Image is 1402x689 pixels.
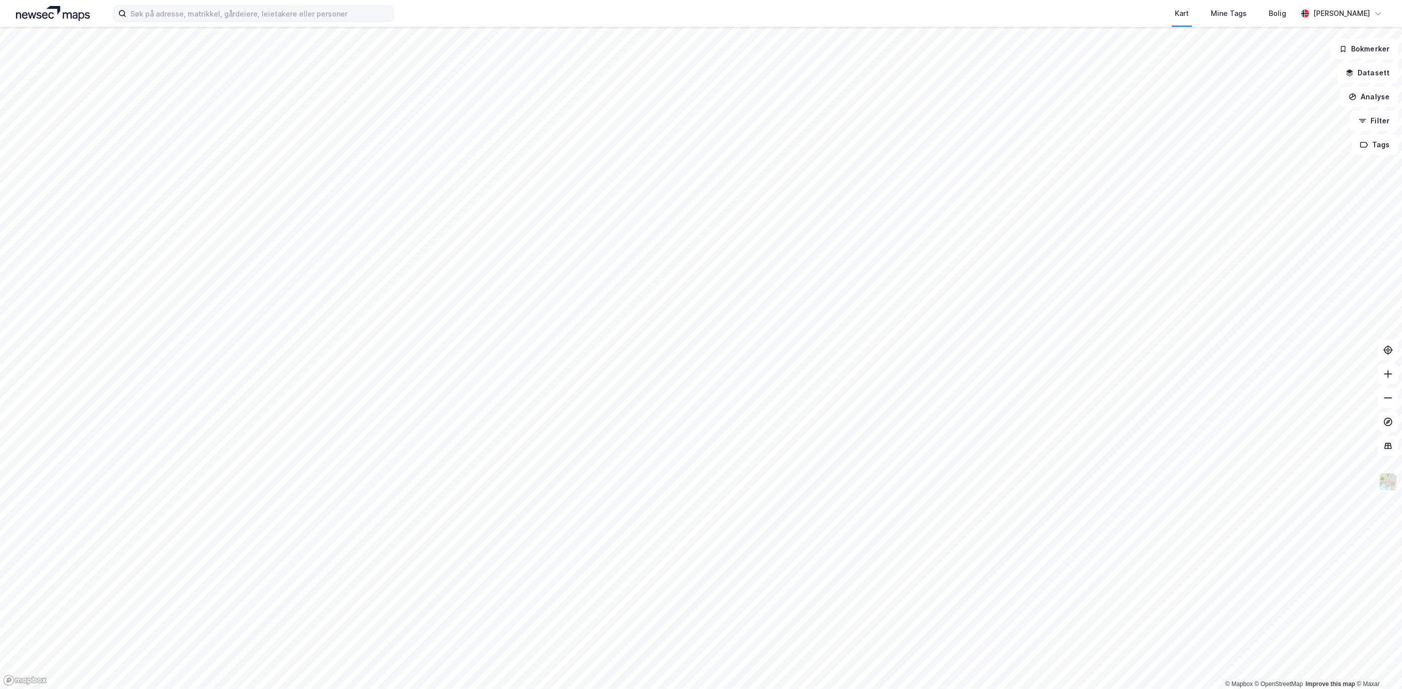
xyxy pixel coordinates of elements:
[1175,7,1189,19] div: Kart
[1331,39,1398,59] button: Bokmerker
[1255,681,1303,688] a: OpenStreetMap
[1379,472,1398,491] img: Z
[1352,641,1402,689] div: Kontrollprogram for chat
[3,675,47,686] a: Mapbox homepage
[1350,111,1398,131] button: Filter
[126,6,393,21] input: Søk på adresse, matrikkel, gårdeiere, leietakere eller personer
[1306,681,1355,688] a: Improve this map
[1269,7,1286,19] div: Bolig
[1211,7,1247,19] div: Mine Tags
[1352,641,1402,689] iframe: Chat Widget
[1225,681,1253,688] a: Mapbox
[1340,87,1398,107] button: Analyse
[16,6,90,21] img: logo.a4113a55bc3d86da70a041830d287a7e.svg
[1337,63,1398,83] button: Datasett
[1313,7,1370,19] div: [PERSON_NAME]
[1352,135,1398,155] button: Tags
